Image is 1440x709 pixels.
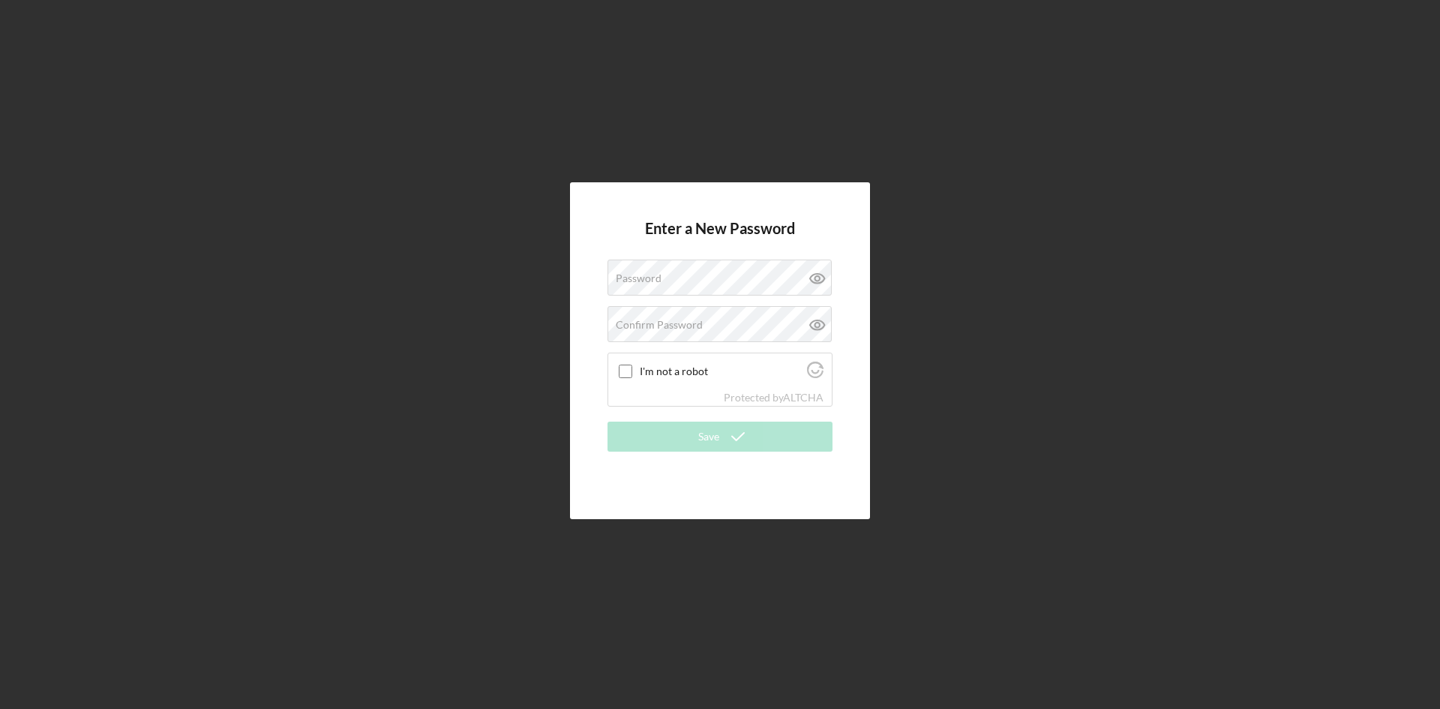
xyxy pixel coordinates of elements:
a: Visit Altcha.org [783,391,823,404]
label: Confirm Password [616,319,703,331]
button: Save [607,422,832,452]
div: Protected by [724,392,823,404]
a: Visit Altcha.org [807,368,823,380]
h4: Enter a New Password [645,220,795,260]
label: I'm not a robot [640,365,802,377]
div: Save [698,422,719,452]
label: Password [616,272,661,284]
